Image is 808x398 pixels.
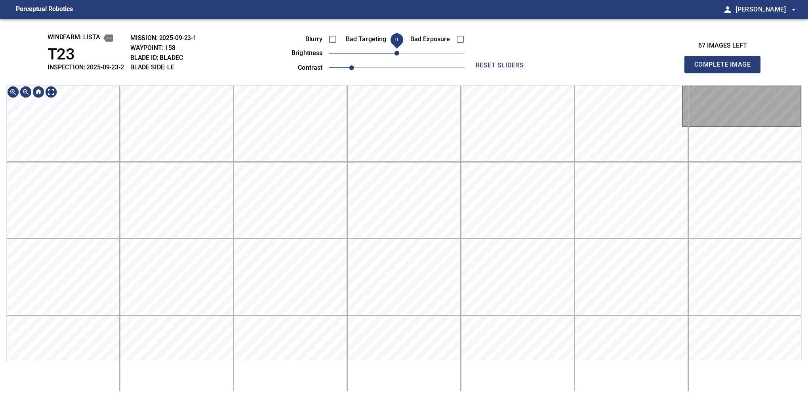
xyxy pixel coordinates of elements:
[130,54,196,61] h2: BLADE ID: bladeC
[684,42,760,50] h3: 67 images left
[278,36,323,42] label: Blurry
[278,65,323,71] label: contrast
[736,4,798,15] span: [PERSON_NAME]
[130,63,196,71] h2: BLADE SIDE: LE
[19,86,32,98] img: Zoom out
[16,3,73,16] figcaption: Perceptual Robotics
[48,33,124,43] h2: windfarm: Lista
[342,36,387,42] label: Bad Targeting
[468,57,532,73] button: reset sliders
[130,44,196,52] h2: WAYPOINT: 158
[789,5,798,14] span: arrow_drop_down
[7,86,19,98] img: Zoom in
[45,86,57,98] img: Toggle full page
[103,33,113,43] button: copy message details
[48,45,124,64] h1: T23
[130,34,196,42] h2: MISSION: 2025-09-23-1
[471,60,528,71] span: reset sliders
[32,86,45,98] img: Go home
[684,56,760,73] button: Complete Image
[723,5,732,14] span: person
[732,2,798,17] button: [PERSON_NAME]
[395,37,398,42] span: 0
[48,63,124,71] h2: INSPECTION: 2025-09-23-2
[693,59,752,70] span: Complete Image
[278,50,323,56] label: brightness
[406,36,450,42] label: Bad Exposure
